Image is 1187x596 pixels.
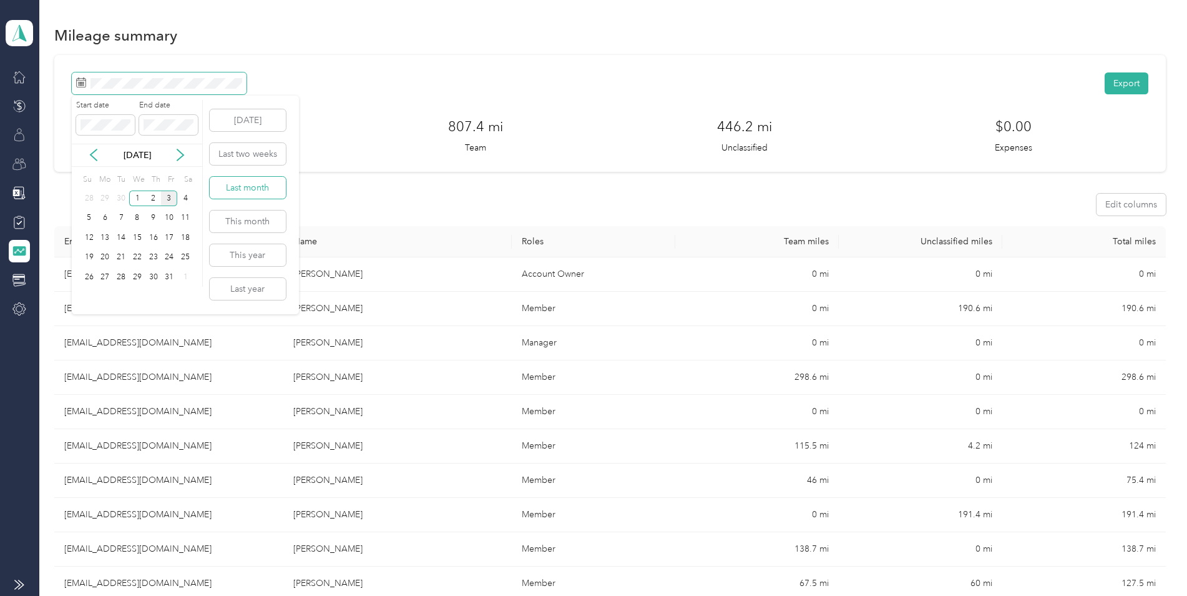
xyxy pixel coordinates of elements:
[1002,532,1166,567] td: 138.7 mi
[182,171,193,189] div: Sa
[448,116,503,137] h3: 807.4 mi
[210,177,286,199] button: Last month
[1002,326,1166,360] td: 0 mi
[76,100,135,111] label: Start date
[283,532,512,567] td: Juan Feliciano
[81,269,97,285] div: 26
[210,211,286,232] button: This month
[161,250,177,266] div: 24
[512,464,675,498] td: Member
[81,171,93,189] div: Su
[512,360,675,395] td: Member
[54,257,283,292] td: jlitman@munsonrestaurants.com
[54,226,283,257] th: Email
[165,171,177,189] div: Fr
[512,395,675,429] td: Member
[675,257,839,292] td: 0 mi
[1002,464,1166,498] td: 75.4 mi
[465,141,486,154] p: Team
[839,395,1002,429] td: 0 mi
[129,191,145,206] div: 1
[283,464,512,498] td: Tony Ray
[177,250,193,266] div: 25
[161,230,177,246] div: 17
[113,230,129,246] div: 14
[97,250,114,266] div: 20
[161,269,177,285] div: 31
[145,250,162,266] div: 23
[129,269,145,285] div: 29
[129,211,145,226] div: 8
[283,395,512,429] td: Jackie Farr
[283,360,512,395] td: Alfredo Velasco
[210,143,286,165] button: Last two weeks
[1105,72,1148,94] button: Export
[161,211,177,226] div: 10
[675,395,839,429] td: 0 mi
[1002,395,1166,429] td: 0 mi
[839,226,1002,257] th: Unclassified miles
[113,211,129,226] div: 7
[283,292,512,326] td: Martin Jacoub
[129,250,145,266] div: 22
[81,250,97,266] div: 19
[283,326,512,360] td: Brian Anderson
[839,532,1002,567] td: 0 mi
[512,257,675,292] td: Account Owner
[54,292,283,326] td: mjacoub@munsonrestaurants.com
[177,191,193,206] div: 4
[995,116,1032,137] h3: $0.00
[675,464,839,498] td: 46 mi
[512,326,675,360] td: Manager
[839,257,1002,292] td: 0 mi
[54,29,177,42] h1: Mileage summary
[145,269,162,285] div: 30
[839,464,1002,498] td: 0 mi
[113,250,129,266] div: 21
[675,360,839,395] td: 298.6 mi
[1002,360,1166,395] td: 298.6 mi
[1002,498,1166,532] td: 191.4 mi
[675,498,839,532] td: 0 mi
[113,269,129,285] div: 28
[113,191,129,206] div: 30
[97,171,111,189] div: Mo
[54,498,283,532] td: awasik@munsonrestaurants.com
[675,532,839,567] td: 138.7 mi
[1002,429,1166,464] td: 124 mi
[149,171,161,189] div: Th
[210,244,286,266] button: This year
[210,109,286,131] button: [DATE]
[145,230,162,246] div: 16
[1002,257,1166,292] td: 0 mi
[54,395,283,429] td: jfarr@munsonrestaurants.com
[161,191,177,206] div: 3
[54,429,283,464] td: nbasciano@munsonrestaurants.com
[512,532,675,567] td: Member
[1117,526,1187,596] iframe: Everlance-gr Chat Button Frame
[97,211,114,226] div: 6
[283,257,512,292] td: Jack Litman
[54,464,283,498] td: tray@munsonrestaurants.com
[97,230,114,246] div: 13
[675,226,839,257] th: Team miles
[54,360,283,395] td: avelasco@munsonrestaurants.com
[721,141,768,154] p: Unclassified
[1002,292,1166,326] td: 190.6 mi
[512,498,675,532] td: Member
[210,278,286,300] button: Last year
[81,191,97,206] div: 28
[839,292,1002,326] td: 190.6 mi
[283,226,512,257] th: Name
[97,191,114,206] div: 29
[512,429,675,464] td: Member
[1002,226,1166,257] th: Total miles
[283,429,512,464] td: Nicole Basciano
[54,326,283,360] td: banderson@munsonrestaurants.com
[145,211,162,226] div: 9
[512,292,675,326] td: Member
[512,226,675,257] th: Roles
[81,230,97,246] div: 12
[145,191,162,206] div: 2
[131,171,145,189] div: We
